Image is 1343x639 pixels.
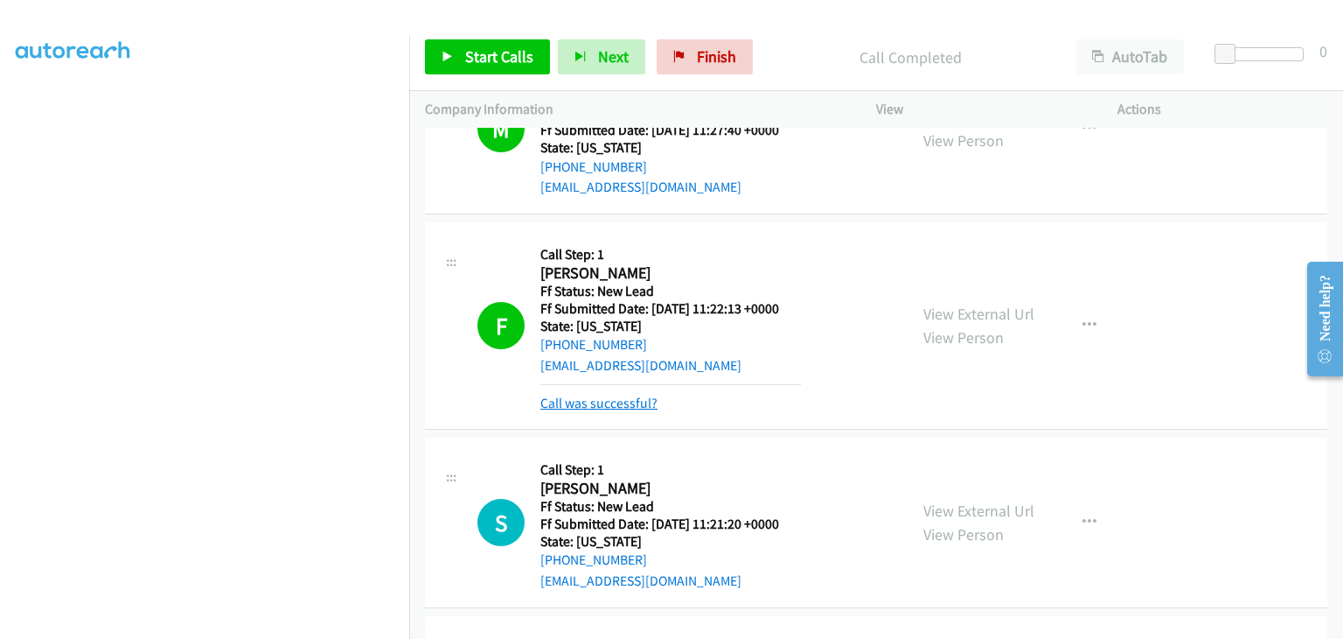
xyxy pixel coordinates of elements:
[540,461,801,479] h5: Call Step: 1
[558,39,645,74] button: Next
[540,263,801,284] h2: [PERSON_NAME]
[540,300,801,318] h5: Ff Submitted Date: [DATE] 11:22:13 +0000
[540,179,741,195] a: [EMAIL_ADDRESS][DOMAIN_NAME]
[540,395,658,411] a: Call was successful?
[1223,47,1304,61] div: Delay between calls (in seconds)
[876,99,1086,120] p: View
[465,46,533,67] span: Start Calls
[477,499,525,546] div: The call is yet to be attempted
[923,327,1004,348] a: View Person
[1293,249,1343,389] iframe: Resource Center
[540,122,801,139] h5: Ff Submitted Date: [DATE] 11:27:40 +0000
[923,524,1004,544] a: View Person
[425,39,550,74] a: Start Calls
[425,99,845,120] p: Company Information
[1117,99,1327,120] p: Actions
[540,479,801,499] h2: [PERSON_NAME]
[1075,39,1184,74] button: AutoTab
[540,158,647,175] a: [PHONE_NUMBER]
[540,516,801,533] h5: Ff Submitted Date: [DATE] 11:21:20 +0000
[540,533,801,551] h5: State: [US_STATE]
[657,39,753,74] a: Finish
[923,304,1034,324] a: View External Url
[540,551,647,568] a: [PHONE_NUMBER]
[540,283,801,300] h5: Ff Status: New Lead
[540,498,801,516] h5: Ff Status: New Lead
[477,499,525,546] h1: S
[697,46,736,67] span: Finish
[1319,39,1327,63] div: 0
[477,302,525,349] h1: F
[540,246,801,263] h5: Call Step: 1
[776,46,1044,69] p: Call Completed
[923,130,1004,151] a: View Person
[540,572,741,589] a: [EMAIL_ADDRESS][DOMAIN_NAME]
[540,336,647,353] a: [PHONE_NUMBER]
[477,105,525,152] h1: M
[540,318,801,335] h5: State: [US_STATE]
[923,501,1034,521] a: View External Url
[540,357,741,374] a: [EMAIL_ADDRESS][DOMAIN_NAME]
[598,46,629,67] span: Next
[540,139,801,157] h5: State: [US_STATE]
